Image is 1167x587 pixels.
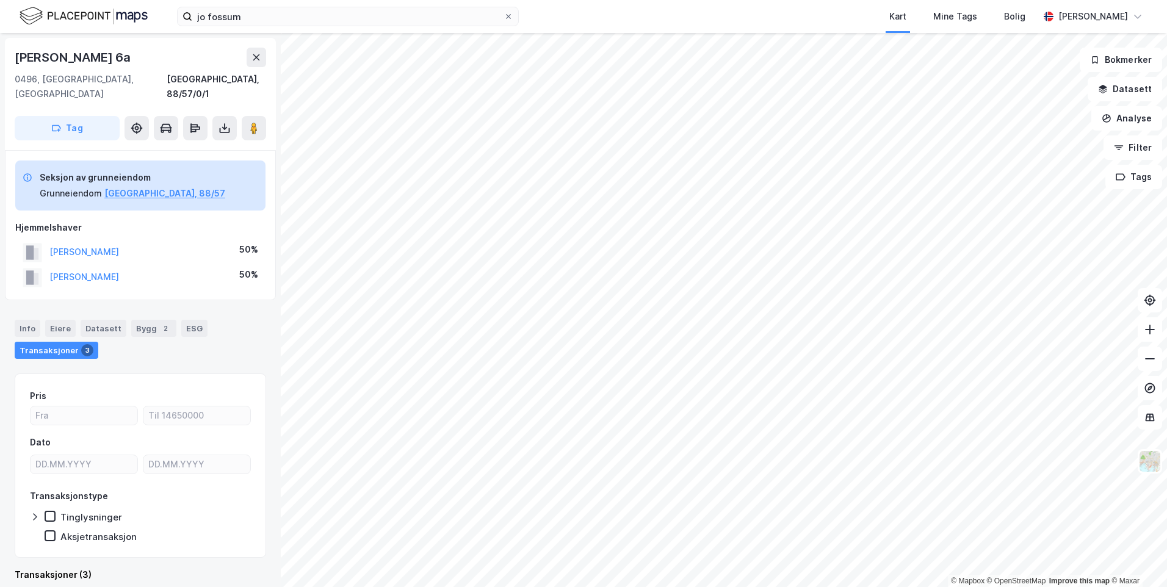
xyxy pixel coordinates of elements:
div: Eiere [45,320,76,337]
button: Analyse [1091,106,1162,131]
input: DD.MM.YYYY [31,455,137,474]
div: Transaksjonstype [30,489,108,503]
div: Seksjon av grunneiendom [40,170,225,185]
div: Kart [889,9,906,24]
div: Info [15,320,40,337]
img: logo.f888ab2527a4732fd821a326f86c7f29.svg [20,5,148,27]
a: Improve this map [1049,577,1110,585]
div: 2 [159,322,172,334]
button: [GEOGRAPHIC_DATA], 88/57 [104,186,225,201]
iframe: Chat Widget [1106,528,1167,587]
div: Dato [30,435,51,450]
input: Til 14650000 [143,406,250,425]
div: 50% [239,242,258,257]
button: Tags [1105,165,1162,189]
div: Bygg [131,320,176,337]
a: OpenStreetMap [987,577,1046,585]
div: Transaksjoner (3) [15,567,266,582]
div: Pris [30,389,46,403]
div: ESG [181,320,208,337]
button: Tag [15,116,120,140]
a: Mapbox [951,577,985,585]
div: Hjemmelshaver [15,220,266,235]
button: Filter [1104,135,1162,160]
button: Datasett [1088,77,1162,101]
div: Kontrollprogram for chat [1106,528,1167,587]
button: Bokmerker [1080,48,1162,72]
input: Søk på adresse, matrikkel, gårdeiere, leietakere eller personer [192,7,504,26]
div: 0496, [GEOGRAPHIC_DATA], [GEOGRAPHIC_DATA] [15,72,167,101]
div: Mine Tags [933,9,977,24]
div: [PERSON_NAME] 6a [15,48,133,67]
div: Grunneiendom [40,186,102,201]
div: [PERSON_NAME] [1058,9,1128,24]
div: 50% [239,267,258,282]
input: DD.MM.YYYY [143,455,250,474]
div: Bolig [1004,9,1025,24]
div: Aksjetransaksjon [60,531,137,542]
img: Z [1138,450,1162,473]
div: [GEOGRAPHIC_DATA], 88/57/0/1 [167,72,266,101]
div: 3 [81,344,93,356]
div: Transaksjoner [15,342,98,359]
div: Tinglysninger [60,511,122,523]
input: Fra [31,406,137,425]
div: Datasett [81,320,126,337]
